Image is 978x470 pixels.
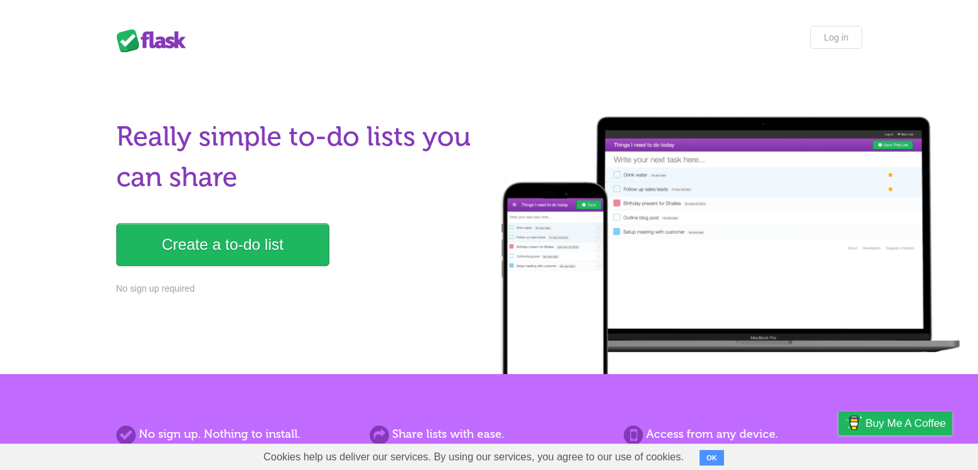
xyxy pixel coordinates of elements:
div: Flask Lists [116,29,194,52]
img: Buy me a coffee [845,412,862,434]
p: No sign up required [116,282,482,296]
h1: Really simple to-do lists you can share [116,117,482,198]
h2: Access from any device. [624,426,862,443]
h2: Share lists with ease. [370,426,608,443]
span: Cookies help us deliver our services. By using our services, you agree to our use of cookies. [251,444,697,470]
a: Log in [810,26,862,49]
a: Buy me a coffee [838,411,952,435]
button: OK [700,450,725,465]
a: Create a to-do list [116,223,329,266]
span: Buy me a coffee [865,412,946,435]
h2: No sign up. Nothing to install. [116,426,354,443]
